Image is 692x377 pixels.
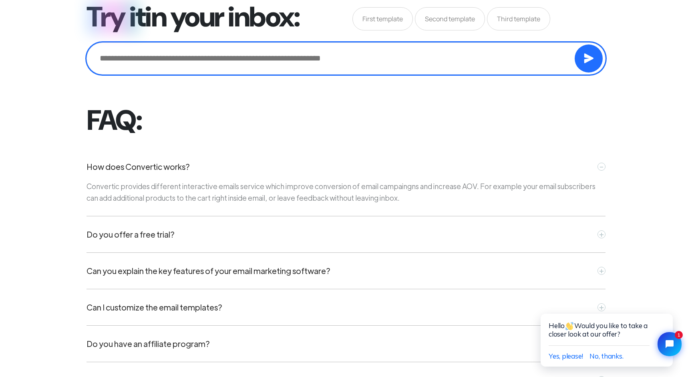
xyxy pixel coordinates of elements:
div: Can I customize the email templates? [86,301,222,313]
div: Can you explain the key features of your email marketing software? [86,265,330,277]
span: Third template [487,7,550,30]
h1: Try it [86,0,145,34]
div: Do you offer a free trial? [86,228,175,240]
h1: in your inbox: [145,0,299,34]
div: Do you have an affiliate program? [86,338,210,350]
span: Second template [415,7,485,30]
h1: FAQ: [86,104,141,137]
span: First template [352,7,413,30]
div: Convertic provides different interactive emails service which improve conversion of email campain... [86,181,605,204]
div: - [599,161,604,172]
iframe: Tidio Chat [524,288,692,377]
div: + [599,230,604,239]
div: How does Convertic works? [86,161,190,173]
div: + [599,266,604,276]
